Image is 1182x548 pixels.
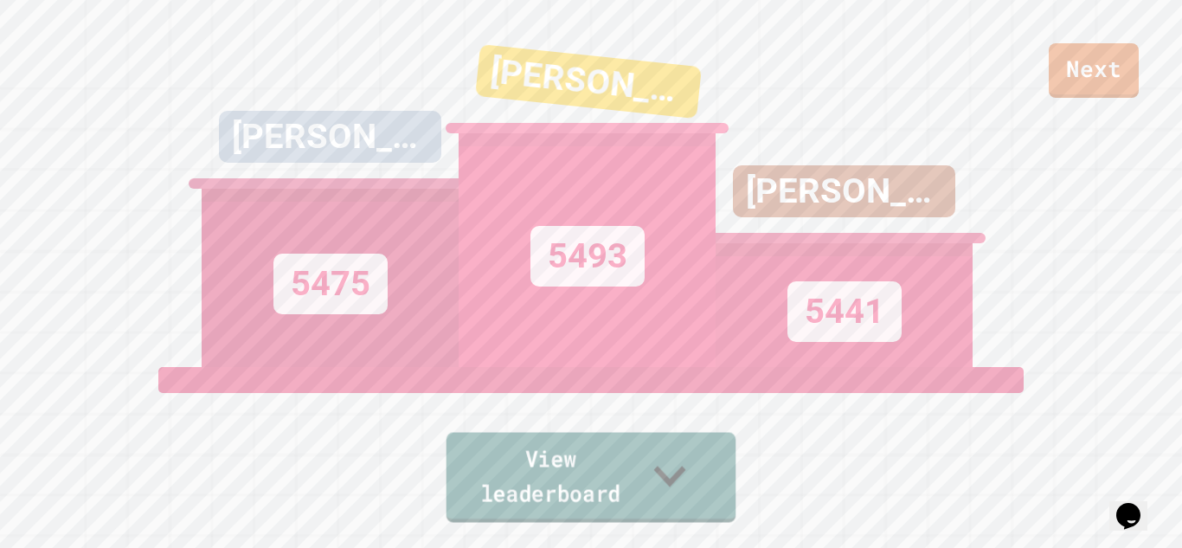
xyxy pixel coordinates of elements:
div: 5475 [273,254,388,314]
iframe: chat widget [1109,479,1165,531]
div: [PERSON_NAME] [219,111,441,163]
div: [PERSON_NAME] [733,165,955,217]
div: 5441 [787,281,902,342]
div: [PERSON_NAME] [475,44,702,119]
a: Next [1049,43,1139,98]
div: 5493 [530,226,645,287]
a: View leaderboard [446,433,736,523]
